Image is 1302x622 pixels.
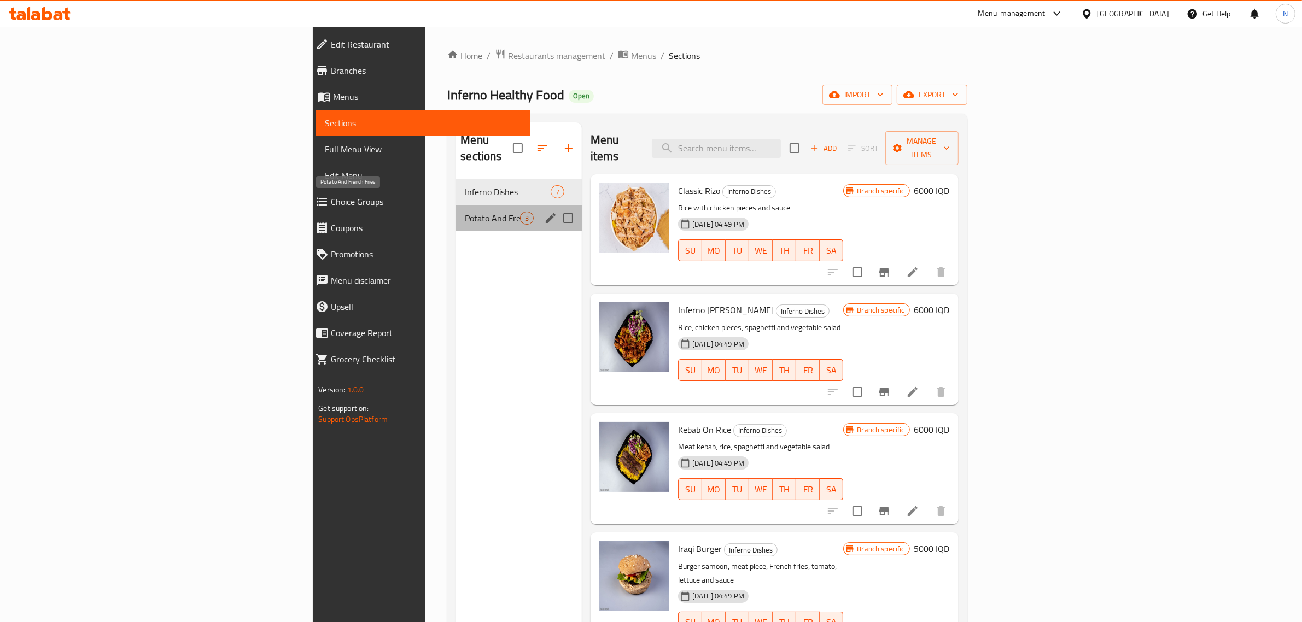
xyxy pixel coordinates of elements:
[678,440,843,454] p: Meat kebab, rice, spaghetti and vegetable salad
[316,162,530,189] a: Edit Menu
[688,591,749,601] span: [DATE] 04:49 PM
[688,219,749,230] span: [DATE] 04:49 PM
[331,221,522,234] span: Coupons
[824,362,839,378] span: SA
[599,422,669,492] img: Kebab On Rice
[820,478,843,500] button: SA
[569,90,594,103] div: Open
[599,541,669,611] img: Iraqi Burger
[652,139,781,158] input: search
[846,261,869,284] span: Select to update
[730,243,745,259] span: TU
[456,179,582,205] div: Inferno Dishes7
[734,424,786,437] span: Inferno Dishes
[331,353,522,366] span: Grocery Checklist
[307,294,530,320] a: Upsell
[678,541,722,557] span: Iraqi Burger
[754,243,768,259] span: WE
[978,7,1046,20] div: Menu-management
[307,215,530,241] a: Coupons
[707,243,721,259] span: MO
[906,266,919,279] a: Edit menu item
[1283,8,1288,20] span: N
[465,212,519,225] span: Potato And French Fries
[702,478,726,500] button: MO
[806,140,841,157] button: Add
[733,424,787,437] div: Inferno Dishes
[465,185,550,198] div: Inferno Dishes
[318,383,345,397] span: Version:
[796,478,820,500] button: FR
[730,482,745,497] span: TU
[325,116,522,130] span: Sections
[610,49,614,62] li: /
[307,241,530,267] a: Promotions
[846,380,869,403] span: Select to update
[906,504,919,518] a: Edit menu item
[824,243,839,259] span: SA
[307,84,530,110] a: Menus
[678,302,774,318] span: Inferno [PERSON_NAME]
[871,498,897,524] button: Branch-specific-item
[777,362,792,378] span: TH
[730,362,745,378] span: TU
[707,362,721,378] span: MO
[556,135,582,161] button: Add section
[773,239,796,261] button: TH
[754,482,768,497] span: WE
[725,544,777,556] span: Inferno Dishes
[347,383,364,397] span: 1.0.0
[508,49,605,62] span: Restaurants management
[678,321,843,335] p: Rice, chicken pieces, spaghetti and vegetable salad
[928,379,954,405] button: delete
[806,140,841,157] span: Add item
[307,267,530,294] a: Menu disclaimer
[871,259,897,285] button: Branch-specific-item
[822,85,892,105] button: import
[796,239,820,261] button: FR
[853,425,909,435] span: Branch specific
[678,239,702,261] button: SU
[316,136,530,162] a: Full Menu View
[599,183,669,253] img: Classic Rizo
[914,302,950,318] h6: 6000 IQD
[551,187,564,197] span: 7
[749,478,773,500] button: WE
[456,174,582,236] nav: Menu sections
[801,362,815,378] span: FR
[331,64,522,77] span: Branches
[661,49,664,62] li: /
[688,339,749,349] span: [DATE] 04:49 PM
[906,88,959,102] span: export
[529,135,556,161] span: Sort sections
[776,305,829,318] span: Inferno Dishes
[678,183,720,199] span: Classic Rizo
[871,379,897,405] button: Branch-specific-item
[683,362,698,378] span: SU
[724,543,778,556] div: Inferno Dishes
[618,49,656,63] a: Menus
[702,359,726,381] button: MO
[831,88,884,102] span: import
[801,482,815,497] span: FR
[495,49,605,63] a: Restaurants management
[773,359,796,381] button: TH
[631,49,656,62] span: Menus
[853,305,909,315] span: Branch specific
[749,239,773,261] button: WE
[456,205,582,231] div: Potato And French Fries3edit
[853,186,909,196] span: Branch specific
[726,239,749,261] button: TU
[1097,8,1169,20] div: [GEOGRAPHIC_DATA]
[894,134,950,162] span: Manage items
[914,541,950,556] h6: 5000 IQD
[678,359,702,381] button: SU
[749,359,773,381] button: WE
[331,38,522,51] span: Edit Restaurant
[307,31,530,57] a: Edit Restaurant
[841,140,885,157] span: Select section first
[599,302,669,372] img: Inferno Rizo
[722,185,776,198] div: Inferno Dishes
[885,131,959,165] button: Manage items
